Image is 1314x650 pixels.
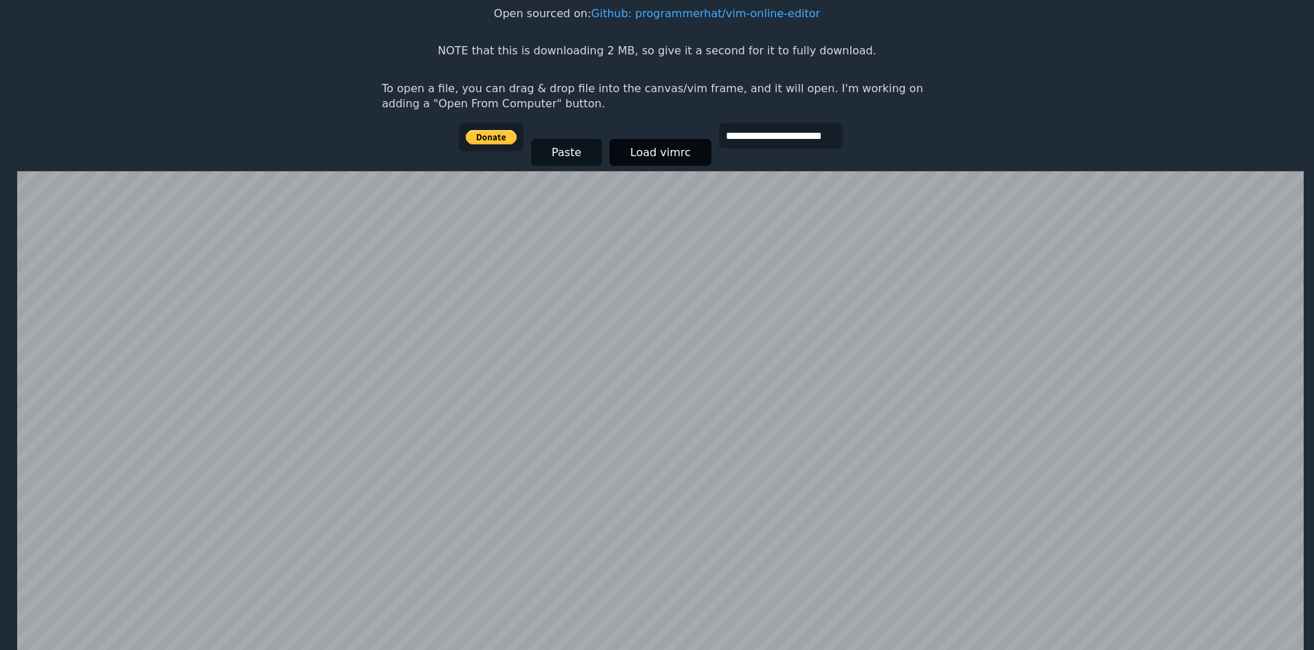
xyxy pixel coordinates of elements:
[494,6,820,21] p: Open sourced on:
[591,7,820,20] a: Github: programmerhat/vim-online-editor
[531,139,602,166] button: Paste
[382,81,932,112] p: To open a file, you can drag & drop file into the canvas/vim frame, and it will open. I'm working...
[438,43,876,58] p: NOTE that this is downloading 2 MB, so give it a second for it to fully download.
[610,139,711,166] button: Load vimrc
